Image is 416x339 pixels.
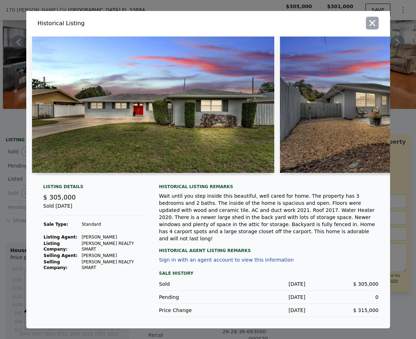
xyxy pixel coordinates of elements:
[44,259,67,270] strong: Selling Company:
[353,307,378,313] span: $ 315,000
[81,259,142,271] td: [PERSON_NAME] REALTY SMART
[353,281,378,287] span: $ 305,000
[159,242,379,253] div: Historical Agent Listing Remarks
[44,241,67,252] strong: Listing Company:
[81,240,142,252] td: [PERSON_NAME] REALTY SMART
[32,37,275,173] img: Property Img
[43,184,142,192] div: Listing Details
[159,307,232,314] div: Price Change
[232,294,306,301] div: [DATE]
[159,192,379,242] div: Wait until you step inside this beautiful, well cared for home. The property has 3 bedrooms and 2...
[43,202,142,215] div: Sold [DATE]
[159,257,294,263] button: Sign in with an agent account to view this information
[81,234,142,240] td: [PERSON_NAME]
[159,269,379,278] div: Sale History
[44,253,78,258] strong: Selling Agent:
[81,221,142,228] td: Standard
[43,193,76,201] span: $ 305,000
[159,184,379,190] div: Historical Listing remarks
[159,280,232,288] div: Sold
[159,294,232,301] div: Pending
[306,294,379,301] div: 0
[38,19,205,28] div: Historical Listing
[232,280,306,288] div: [DATE]
[81,252,142,259] td: [PERSON_NAME]
[44,222,68,227] strong: Sale Type:
[232,307,306,314] div: [DATE]
[44,235,77,240] strong: Listing Agent:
